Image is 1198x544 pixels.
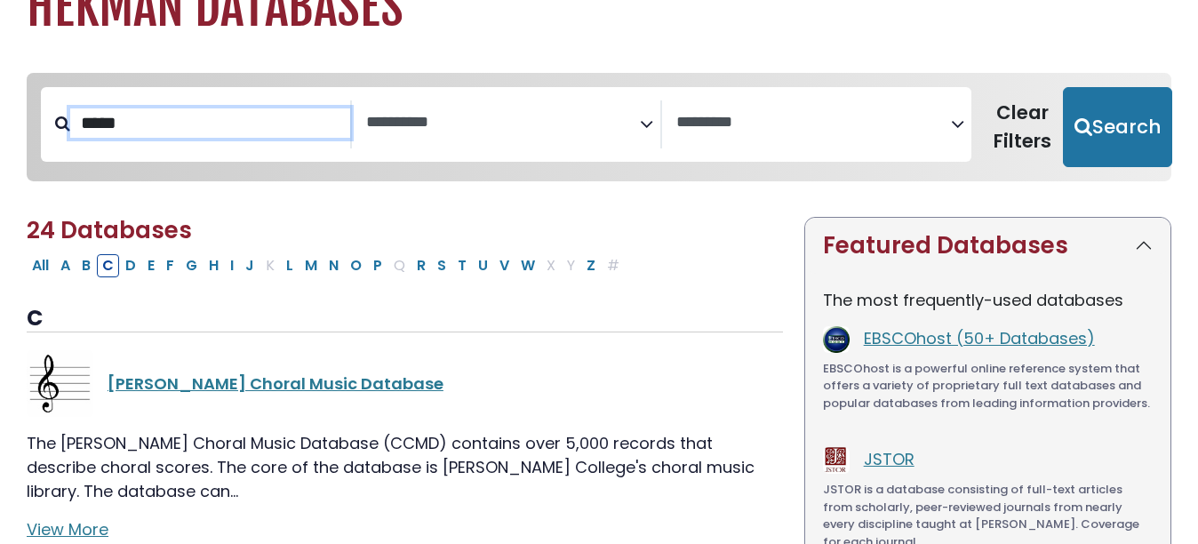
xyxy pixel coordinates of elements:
textarea: Search [366,114,641,132]
button: Clear Filters [982,87,1063,167]
button: Filter Results T [452,254,472,277]
button: Submit for Search Results [1063,87,1172,167]
button: All [27,254,54,277]
input: Search database by title or keyword [70,108,350,138]
button: Filter Results O [345,254,367,277]
button: Filter Results S [432,254,451,277]
button: Filter Results I [225,254,239,277]
nav: Search filters [27,73,1171,181]
button: Filter Results J [240,254,260,277]
button: Filter Results U [473,254,493,277]
button: Filter Results M [299,254,323,277]
textarea: Search [676,114,951,132]
span: 24 Databases [27,214,192,246]
button: Filter Results B [76,254,96,277]
p: The [PERSON_NAME] Choral Music Database (CCMD) contains over 5,000 records that describe choral s... [27,431,783,503]
p: The most frequently-used databases [823,288,1153,312]
button: Filter Results V [494,254,515,277]
a: [PERSON_NAME] Choral Music Database [108,372,443,395]
button: Filter Results F [161,254,180,277]
h3: C [27,306,783,332]
button: Filter Results E [142,254,160,277]
a: JSTOR [864,448,914,470]
a: EBSCOhost (50+ Databases) [864,327,1095,349]
button: Filter Results R [411,254,431,277]
button: Filter Results Z [581,254,601,277]
p: EBSCOhost is a powerful online reference system that offers a variety of proprietary full text da... [823,360,1153,412]
button: Filter Results A [55,254,76,277]
button: Filter Results G [180,254,203,277]
button: Filter Results P [368,254,387,277]
button: Filter Results D [120,254,141,277]
button: Filter Results W [515,254,540,277]
button: Filter Results N [323,254,344,277]
button: Filter Results H [204,254,224,277]
div: Alpha-list to filter by first letter of database name [27,253,627,276]
a: View More [27,518,108,540]
button: Filter Results L [281,254,299,277]
button: Filter Results C [97,254,119,277]
button: Featured Databases [805,218,1170,274]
